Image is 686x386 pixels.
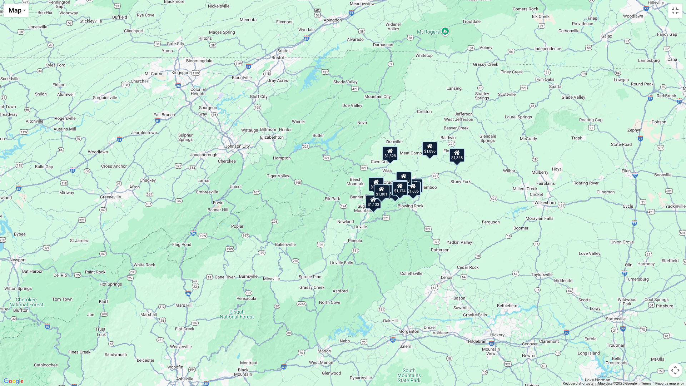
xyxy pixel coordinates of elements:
[405,182,421,196] div: $1,636
[668,363,682,377] button: Map camera controls
[396,172,412,186] div: $1,700
[655,381,684,385] a: Report a map error
[392,180,407,194] div: $1,281
[563,381,593,386] button: Keyboard shortcuts
[407,179,423,193] div: $1,133
[641,381,651,385] a: Terms (opens in new tab)
[392,181,408,196] div: $1,174
[449,148,465,162] div: $1,348
[598,381,637,385] span: Map data ©2025 Google
[422,142,438,156] div: $1,096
